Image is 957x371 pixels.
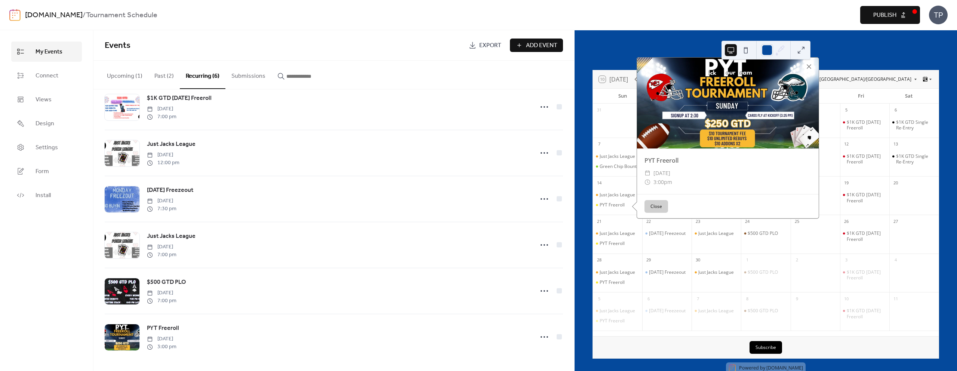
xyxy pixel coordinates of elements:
div: Sun [599,89,647,104]
button: Upcoming (1) [101,61,148,88]
div: PYT Freeroll [593,318,642,324]
a: [DATE] Freezeout [147,185,193,195]
span: Connect [36,71,58,80]
div: $1K GTD [DATE] Freeroll [847,230,886,242]
div: 10 [842,295,850,303]
div: $1K GTD Friday Freeroll [840,230,889,242]
div: $1K GTD [DATE] Freeroll [847,119,886,131]
a: Form [11,161,82,181]
div: Just Jacks League [698,230,734,236]
button: Submissions [225,61,271,88]
span: [DATE] [147,289,176,297]
span: [DATE] [653,169,670,178]
div: 20 [892,179,900,187]
a: Add Event [510,39,563,52]
div: 19 [842,179,850,187]
div: $1K GTD Friday Freeroll [840,269,889,281]
span: 7:00 pm [147,251,176,259]
div: Just Jacks League [600,230,635,236]
span: Add Event [526,41,557,50]
div: 26 [842,217,850,226]
div: 5 [842,106,850,114]
span: (GMT-06:00) [GEOGRAPHIC_DATA]/[GEOGRAPHIC_DATA] [792,77,911,82]
a: My Events [11,42,82,62]
div: $1K GTD [DATE] Freeroll [847,308,886,319]
div: [DATE] Freezeout [649,230,686,236]
span: PYT Freeroll [147,324,179,333]
div: 27 [892,217,900,226]
div: 30 [694,256,702,264]
div: [DATE] Freezeout [649,308,686,314]
div: 8 [743,295,751,303]
span: $1K GTD [DATE] Freeroll [147,94,212,103]
div: 6 [892,106,900,114]
a: Settings [11,137,82,157]
div: $500 GTD PLO [748,269,778,275]
div: 31 [595,106,603,114]
div: 22 [644,217,653,226]
div: $1K GTD Single Re-Entry [896,153,936,165]
span: Events [105,37,130,54]
div: 12 [842,140,850,148]
div: 7 [694,295,702,303]
span: [DATE] [147,243,176,251]
div: Just Jacks League [593,269,642,275]
a: Connect [11,65,82,86]
span: Install [36,191,51,200]
b: Tournament Schedule [86,8,157,22]
a: Design [11,113,82,134]
div: 13 [892,140,900,148]
div: PYT Freeroll [600,279,625,285]
div: PYT Freeroll [600,240,625,246]
div: ​ [644,178,650,187]
div: $1K GTD [DATE] Freeroll [847,269,886,281]
span: [DATE] [147,151,179,159]
div: Monday Freezeout [642,230,692,236]
div: Just Jacks League [698,269,734,275]
div: 2 [793,256,801,264]
div: $1K GTD Single Re-Entry [896,119,936,131]
a: Install [11,185,82,205]
div: 6 [644,295,653,303]
div: Just Jacks League [593,230,642,236]
div: Just Jacks League [600,192,635,198]
span: Views [36,95,52,104]
span: [DATE] [147,197,176,205]
div: $1K GTD [DATE] Freeroll [847,153,886,165]
span: 3:00 pm [147,343,176,351]
div: $1K GTD Single Re-Entry [889,153,939,165]
div: $500 GTD PLO [741,269,790,275]
div: 23 [694,217,702,226]
div: [DATE] Freezeout [649,269,686,275]
div: Green Chip Bounty [600,163,639,169]
span: $500 GTD PLO [147,278,186,287]
div: 9 [793,295,801,303]
div: $1K GTD Friday Freeroll [840,153,889,165]
div: 21 [595,217,603,226]
span: 7:00 pm [147,297,176,305]
span: [DATE] Freezeout [147,186,193,195]
button: Publish [860,6,920,24]
b: / [83,8,86,22]
div: 4 [892,256,900,264]
span: Form [36,167,49,176]
div: Monday Freezeout [642,308,692,314]
div: Monday Freezeout [642,269,692,275]
div: Powered by [739,365,803,371]
div: Green Chip Bounty [593,163,642,169]
span: My Events [36,47,62,56]
div: Just Jacks League [593,308,642,314]
div: 29 [644,256,653,264]
div: 28 [595,256,603,264]
a: PYT Freeroll [147,324,179,333]
span: Just Jacks League [147,140,196,149]
div: 1 [743,256,751,264]
div: Just Jacks League [600,269,635,275]
div: Just Jacks League [698,308,734,314]
span: Export [479,41,501,50]
div: 3 [842,256,850,264]
div: Just Jacks League [692,230,741,236]
div: 11 [892,295,900,303]
span: Design [36,119,54,128]
div: $1K GTD Friday Freeroll [840,308,889,319]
